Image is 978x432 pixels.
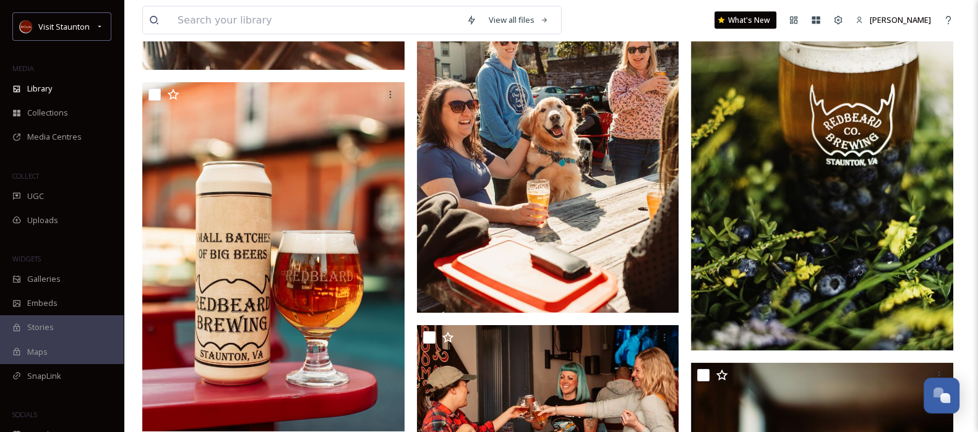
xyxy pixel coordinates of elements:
span: Maps [27,346,48,358]
a: What's New [714,12,776,29]
span: Stories [27,321,54,333]
button: Open Chat [924,378,959,413]
img: images.png [20,20,32,33]
span: Embeds [27,297,58,309]
span: Media Centres [27,131,82,143]
span: UGC [27,190,44,202]
input: Search your library [171,7,460,34]
span: Visit Staunton [38,21,90,32]
span: Galleries [27,273,61,285]
a: [PERSON_NAME] [849,8,937,32]
span: SOCIALS [12,410,37,419]
span: MEDIA [12,64,34,73]
span: COLLECT [12,171,39,180]
span: [PERSON_NAME] [870,14,931,25]
span: Uploads [27,214,58,226]
span: SnapLink [27,370,61,382]
img: RBNov23_3-Grow%20Explore%20Photography.JPG [142,82,405,431]
span: Collections [27,107,68,119]
span: Library [27,83,52,95]
a: View all files [483,8,555,32]
span: WIDGETS [12,254,41,263]
img: RBBEER_16-Grow%20Explore%20Photography.jpg [691,1,953,350]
